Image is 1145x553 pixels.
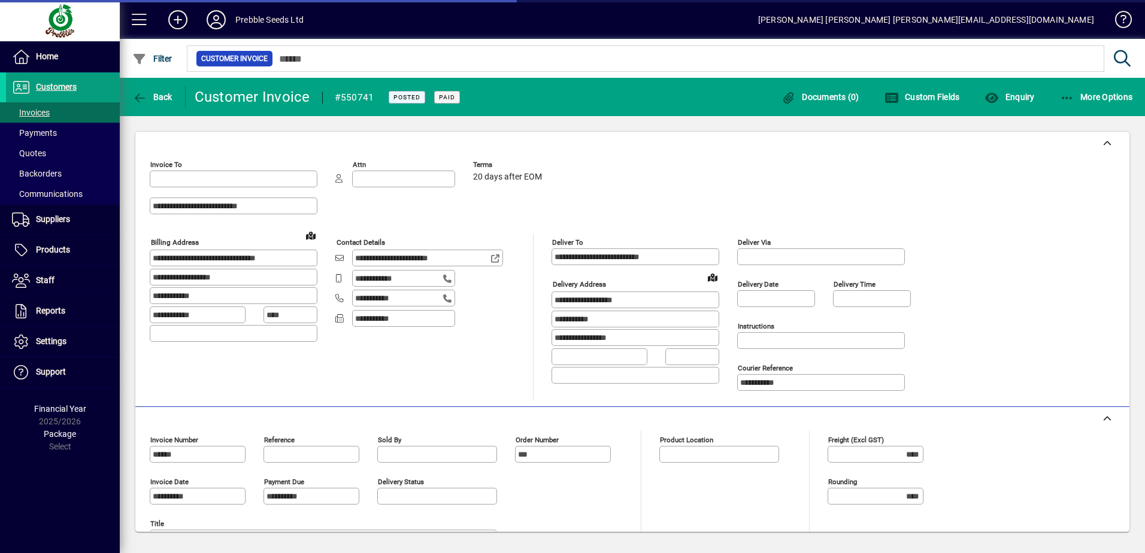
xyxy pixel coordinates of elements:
[201,53,268,65] span: Customer Invoice
[738,280,779,288] mat-label: Delivery date
[6,163,120,184] a: Backorders
[473,172,542,182] span: 20 days after EOM
[6,296,120,326] a: Reports
[758,10,1094,29] div: [PERSON_NAME] [PERSON_NAME] [PERSON_NAME][EMAIL_ADDRESS][DOMAIN_NAME]
[12,128,57,138] span: Payments
[552,238,583,247] mat-label: Deliver To
[36,51,58,61] span: Home
[6,205,120,235] a: Suppliers
[36,367,66,376] span: Support
[36,214,70,224] span: Suppliers
[150,436,198,444] mat-label: Invoice number
[378,478,424,486] mat-label: Delivery status
[197,9,235,31] button: Profile
[12,148,46,158] span: Quotes
[6,42,120,72] a: Home
[738,238,771,247] mat-label: Deliver via
[6,123,120,143] a: Payments
[1106,2,1130,41] a: Knowledge Base
[36,306,65,315] span: Reports
[129,48,175,69] button: Filter
[129,86,175,108] button: Back
[885,92,960,102] span: Custom Fields
[473,161,545,169] span: Terms
[301,226,320,245] a: View on map
[44,429,76,439] span: Package
[150,160,182,169] mat-label: Invoice To
[6,102,120,123] a: Invoices
[36,82,77,92] span: Customers
[834,280,876,288] mat-label: Delivery time
[235,10,304,29] div: Prebble Seeds Ltd
[12,189,83,199] span: Communications
[132,54,172,63] span: Filter
[36,245,70,254] span: Products
[828,478,857,486] mat-label: Rounding
[12,108,50,117] span: Invoices
[985,92,1034,102] span: Enquiry
[6,235,120,265] a: Products
[6,184,120,204] a: Communications
[150,478,189,486] mat-label: Invoice date
[150,519,164,528] mat-label: Title
[264,478,304,486] mat-label: Payment due
[132,92,172,102] span: Back
[6,266,120,296] a: Staff
[36,275,54,285] span: Staff
[6,327,120,357] a: Settings
[1057,86,1136,108] button: More Options
[828,436,884,444] mat-label: Freight (excl GST)
[779,86,862,108] button: Documents (0)
[159,9,197,31] button: Add
[335,88,374,107] div: #550741
[353,160,366,169] mat-label: Attn
[378,436,401,444] mat-label: Sold by
[6,143,120,163] a: Quotes
[738,322,774,330] mat-label: Instructions
[264,436,295,444] mat-label: Reference
[982,86,1037,108] button: Enquiry
[1060,92,1133,102] span: More Options
[781,92,859,102] span: Documents (0)
[393,93,420,101] span: Posted
[882,86,963,108] button: Custom Fields
[439,93,455,101] span: Paid
[660,436,713,444] mat-label: Product location
[703,268,722,287] a: View on map
[36,336,66,346] span: Settings
[120,86,186,108] app-page-header-button: Back
[738,364,793,372] mat-label: Courier Reference
[516,436,559,444] mat-label: Order number
[34,404,86,414] span: Financial Year
[6,357,120,387] a: Support
[195,87,310,107] div: Customer Invoice
[12,169,62,178] span: Backorders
